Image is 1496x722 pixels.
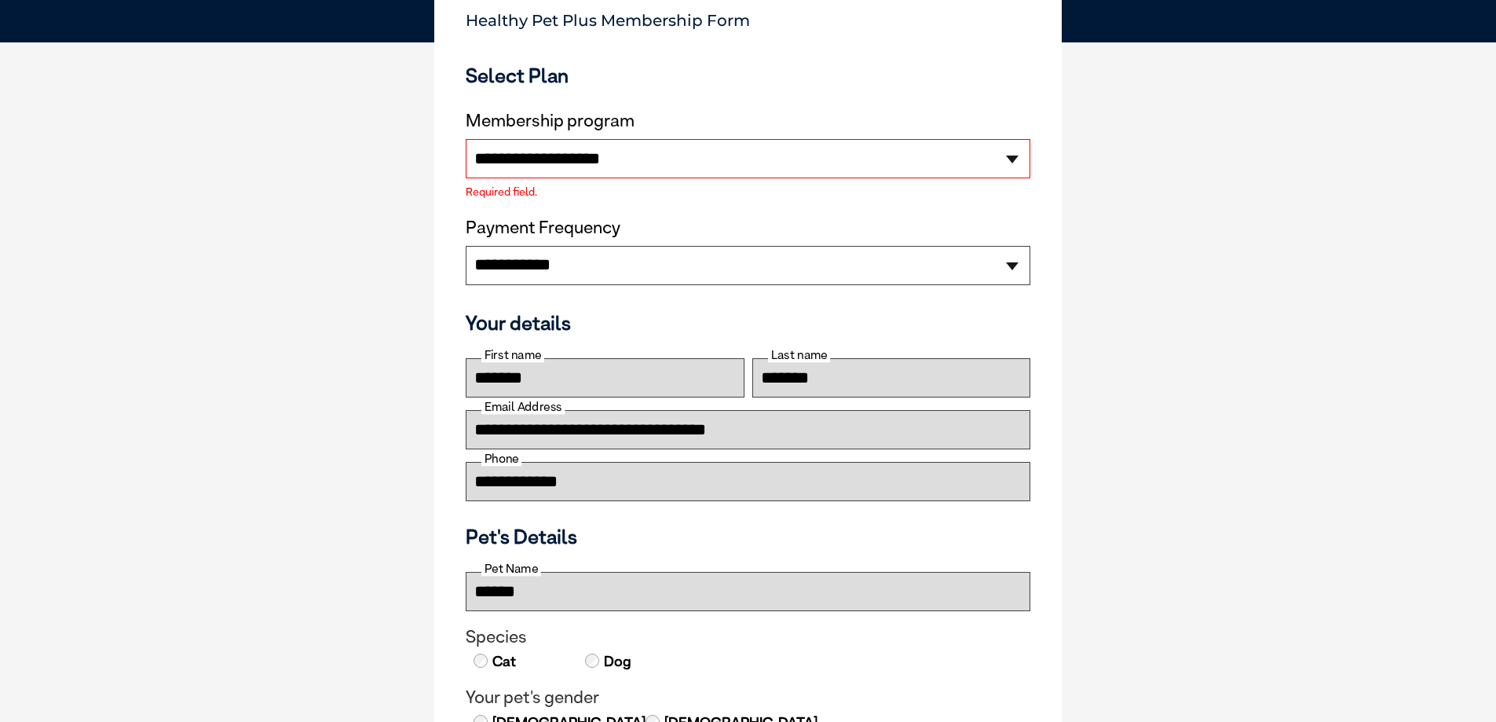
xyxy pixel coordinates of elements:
label: Phone [481,452,521,466]
label: First name [481,348,544,362]
legend: Species [466,627,1030,647]
p: Healthy Pet Plus Membership Form [466,4,1030,30]
legend: Your pet's gender [466,687,1030,708]
label: Membership program [466,111,1030,131]
label: Payment Frequency [466,218,620,238]
label: Required field. [466,186,1030,197]
h3: Select Plan [466,64,1030,87]
h3: Pet's Details [459,525,1037,548]
label: Email Address [481,400,565,414]
h3: Your details [466,311,1030,335]
label: Last name [768,348,830,362]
